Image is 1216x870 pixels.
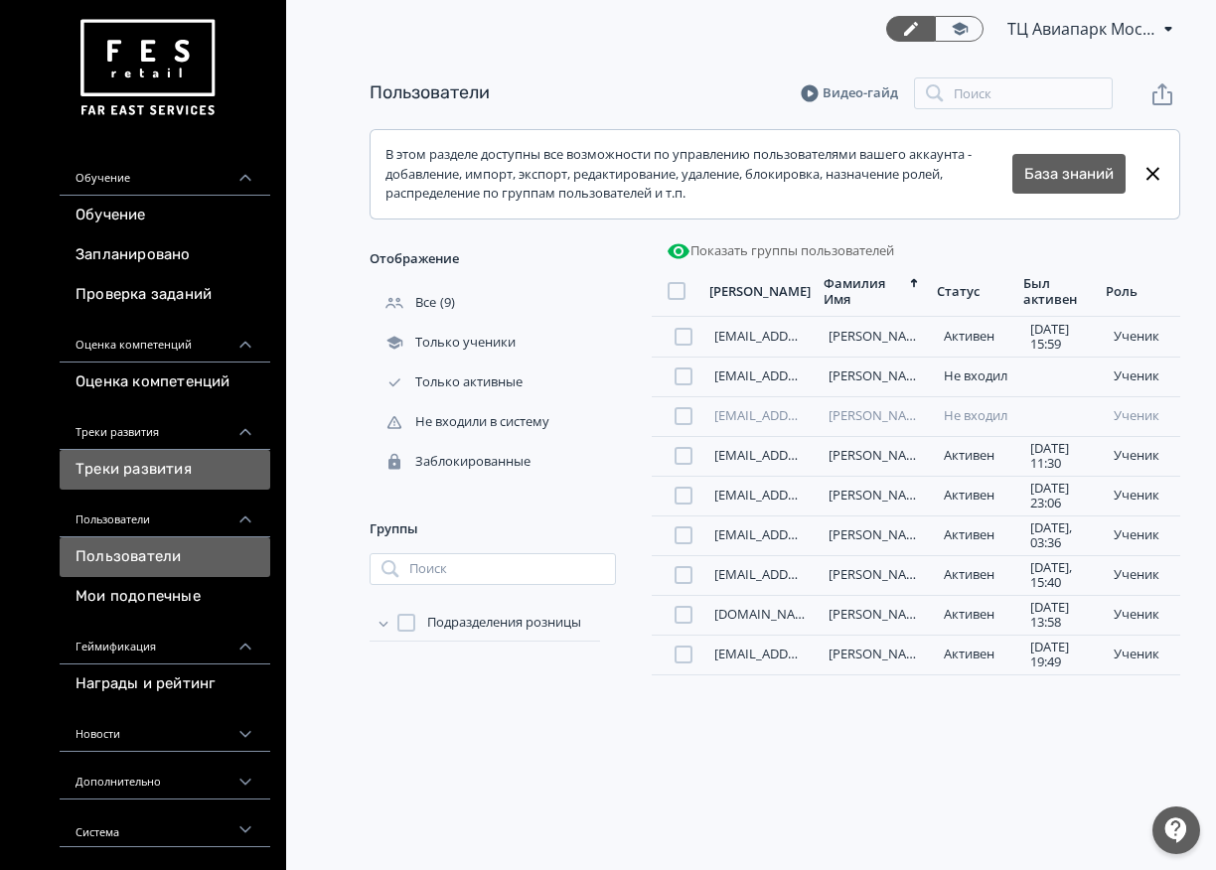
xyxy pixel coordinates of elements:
div: ученик [1114,527,1172,543]
svg: Экспорт пользователей файлом [1150,82,1174,106]
div: Обучение [60,148,270,196]
div: ученик [1114,329,1172,345]
div: Не входили в систему [370,413,553,431]
button: Показать группы пользователей [663,235,898,267]
div: Дополнительно [60,752,270,799]
a: [PERSON_NAME] [829,486,929,504]
a: Пользователи [370,81,490,103]
a: [EMAIL_ADDRESS][DOMAIN_NAME] [714,366,924,384]
div: Геймификация [60,617,270,664]
div: Активен [944,329,1011,345]
div: ученик [1114,607,1172,623]
div: Система [60,799,270,847]
a: [PERSON_NAME] [829,366,929,384]
a: [PERSON_NAME] [829,446,929,464]
div: Новости [60,704,270,752]
div: Все [370,294,440,312]
div: [DATE] 11:30 [1030,441,1098,472]
a: Обучение [60,196,270,235]
a: [PERSON_NAME] [829,525,929,543]
a: [PERSON_NAME] [829,406,929,424]
a: [DOMAIN_NAME][EMAIL_ADDRESS][DOMAIN_NAME] [714,605,1027,623]
a: Запланировано [60,235,270,275]
a: [EMAIL_ADDRESS][DOMAIN_NAME] [714,565,924,583]
div: ученик [1114,368,1172,384]
a: [EMAIL_ADDRESS][DOMAIN_NAME] [714,486,924,504]
div: [DATE] 19:49 [1030,640,1098,670]
div: Отображение [370,235,616,283]
div: [DATE] 13:58 [1030,600,1098,631]
div: [DATE] 23:06 [1030,481,1098,511]
div: Фамилия Имя [824,275,904,309]
a: [EMAIL_ADDRESS][DOMAIN_NAME] [714,327,924,345]
a: [EMAIL_ADDRESS][DOMAIN_NAME] [714,406,924,424]
div: ученик [1114,647,1172,662]
div: ученик [1114,567,1172,583]
div: [PERSON_NAME] [709,283,811,300]
div: ученик [1114,448,1172,464]
div: Активен [944,567,1011,583]
div: Группы [370,506,616,553]
div: Статус [937,283,980,300]
div: В этом разделе доступны все возможности по управлению пользователями вашего аккаунта - добавление... [385,145,1012,204]
div: Был активен [1023,275,1083,309]
img: https://files.teachbase.ru/system/account/57463/logo/medium-936fc5084dd2c598f50a98b9cbe0469a.png [76,12,219,124]
a: [EMAIL_ADDRESS][DOMAIN_NAME] [714,525,924,543]
button: База знаний [1012,154,1126,194]
div: Не входил [944,368,1011,384]
a: Треки развития [60,450,270,490]
span: ТЦ Авиапарк Москва СИН 6412082 [1007,17,1156,41]
div: Заблокированные [370,453,534,471]
div: Только активные [370,373,527,391]
div: Пользователи [60,490,270,537]
a: Переключиться в режим ученика [935,16,984,42]
a: [PERSON_NAME] [829,645,929,662]
div: Активен [944,488,1011,504]
div: Только ученики [370,334,520,352]
a: [EMAIL_ADDRESS][DOMAIN_NAME] [714,446,924,464]
a: [PERSON_NAME] [829,327,929,345]
div: Треки развития [60,402,270,450]
div: Активен [944,527,1011,543]
div: Активен [944,607,1011,623]
span: Подразделения розницы [427,613,581,633]
div: [DATE] 15:59 [1030,322,1098,353]
a: Видео-гайд [801,83,898,103]
a: [EMAIL_ADDRESS][DOMAIN_NAME] [714,645,924,662]
div: Не входил [944,408,1011,424]
a: Награды и рейтинг [60,664,270,704]
div: Активен [944,448,1011,464]
div: Оценка компетенций [60,315,270,362]
div: [DATE], 15:40 [1030,560,1098,591]
a: Проверка заданий [60,275,270,315]
a: Оценка компетенций [60,362,270,402]
div: (9) [370,283,616,323]
div: Роль [1106,283,1138,300]
a: Пользователи [60,537,270,577]
div: ученик [1114,408,1172,424]
a: База знаний [1024,163,1114,186]
div: [DATE], 03:36 [1030,520,1098,551]
a: [PERSON_NAME] [829,565,929,583]
a: Мои подопечные [60,577,270,617]
div: Активен [944,647,1011,662]
a: [PERSON_NAME] [829,605,929,623]
div: ученик [1114,488,1172,504]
